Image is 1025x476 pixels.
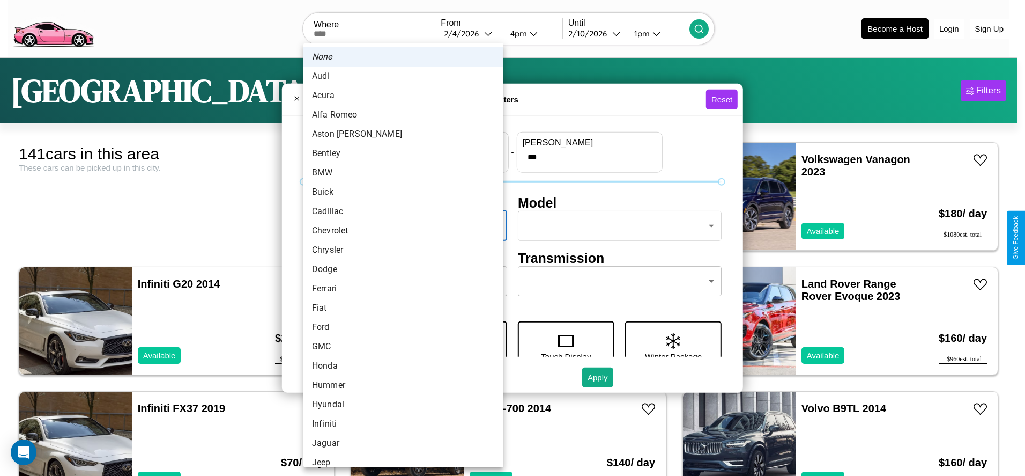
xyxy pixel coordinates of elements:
[303,182,503,202] li: Buick
[303,86,503,105] li: Acura
[303,414,503,434] li: Infiniti
[303,163,503,182] li: BMW
[303,337,503,356] li: GMC
[303,260,503,279] li: Dodge
[303,105,503,125] li: Alfa Romeo
[303,376,503,395] li: Hummer
[303,434,503,453] li: Jaguar
[303,144,503,163] li: Bentley
[303,453,503,472] li: Jeep
[303,298,503,318] li: Fiat
[1012,216,1020,260] div: Give Feedback
[303,395,503,414] li: Hyundai
[303,279,503,298] li: Ferrari
[11,440,36,465] div: Open Intercom Messenger
[303,202,503,221] li: Cadillac
[312,50,332,63] em: None
[303,356,503,376] li: Honda
[303,318,503,337] li: Ford
[303,125,503,144] li: Aston [PERSON_NAME]
[303,240,503,260] li: Chrysler
[303,221,503,240] li: Chevrolet
[303,67,503,86] li: Audi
